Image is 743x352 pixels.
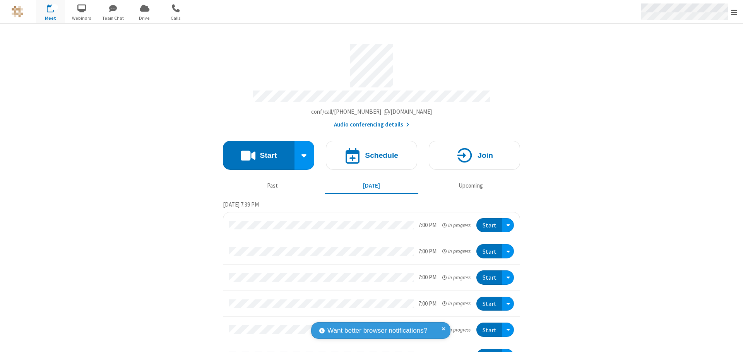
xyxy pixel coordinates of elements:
button: Copy my meeting room linkCopy my meeting room link [311,108,432,116]
button: Start [223,141,294,170]
div: 7:00 PM [418,221,437,230]
button: Start [476,323,502,337]
div: Start conference options [294,141,315,170]
div: Open menu [502,218,514,232]
iframe: Chat [724,332,737,347]
span: Calls [161,15,190,22]
section: Account details [223,38,520,129]
em: in progress [442,222,471,229]
button: Start [476,297,502,311]
div: 7:00 PM [418,247,437,256]
button: [DATE] [325,178,418,193]
span: Meet [36,15,65,22]
button: Upcoming [424,178,517,193]
em: in progress [442,248,471,255]
em: in progress [442,274,471,281]
span: Webinars [67,15,96,22]
span: Want better browser notifications? [327,326,427,336]
button: Past [226,178,319,193]
div: 7:00 PM [418,273,437,282]
div: Open menu [502,270,514,285]
button: Start [476,244,502,258]
button: Schedule [326,141,417,170]
div: Open menu [502,244,514,258]
div: 13 [51,4,58,10]
span: [DATE] 7:39 PM [223,201,259,208]
button: Join [429,141,520,170]
div: Open menu [502,323,514,337]
img: QA Selenium DO NOT DELETE OR CHANGE [12,6,23,17]
div: 7:00 PM [418,299,437,308]
em: in progress [442,300,471,307]
button: Start [476,218,502,232]
span: Team Chat [99,15,128,22]
div: Open menu [502,297,514,311]
h4: Start [260,152,277,159]
button: Start [476,270,502,285]
em: in progress [442,326,471,333]
button: Audio conferencing details [334,120,409,129]
h4: Join [478,152,493,159]
span: Copy my meeting room link [311,108,432,115]
h4: Schedule [365,152,398,159]
span: Drive [130,15,159,22]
